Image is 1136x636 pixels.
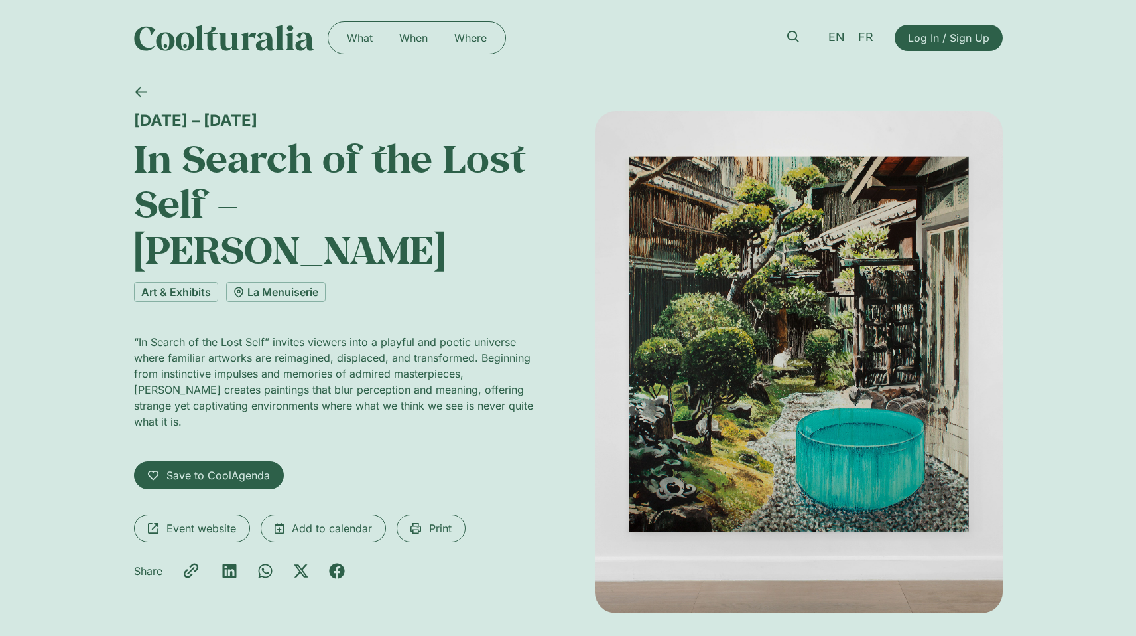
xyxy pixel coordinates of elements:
div: Share on x-twitter [293,563,309,579]
a: EN [822,28,852,47]
a: What [334,27,386,48]
span: Event website [166,520,236,536]
a: Save to CoolAgenda [134,461,284,489]
a: Where [441,27,500,48]
div: Share on facebook [329,563,345,579]
p: Share [134,563,162,579]
span: Print [429,520,452,536]
div: Share on linkedin [221,563,237,579]
span: FR [858,31,873,44]
span: EN [828,31,845,44]
nav: Menu [334,27,500,48]
a: FR [852,28,880,47]
a: Event website [134,515,250,542]
span: Add to calendar [292,520,372,536]
div: Share on whatsapp [257,563,273,579]
a: Add to calendar [261,515,386,542]
span: Log In / Sign Up [908,30,989,46]
a: Art & Exhibits [134,282,218,302]
span: Save to CoolAgenda [166,467,270,483]
h1: In Search of the Lost Self – [PERSON_NAME] [134,135,542,272]
a: Print [397,515,466,542]
a: Log In / Sign Up [895,25,1003,51]
p: “In Search of the Lost Self” invites viewers into a playful and poetic universe where familiar ar... [134,334,542,430]
a: La Menuiserie [226,282,326,302]
div: [DATE] – [DATE] [134,111,542,130]
a: When [386,27,441,48]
